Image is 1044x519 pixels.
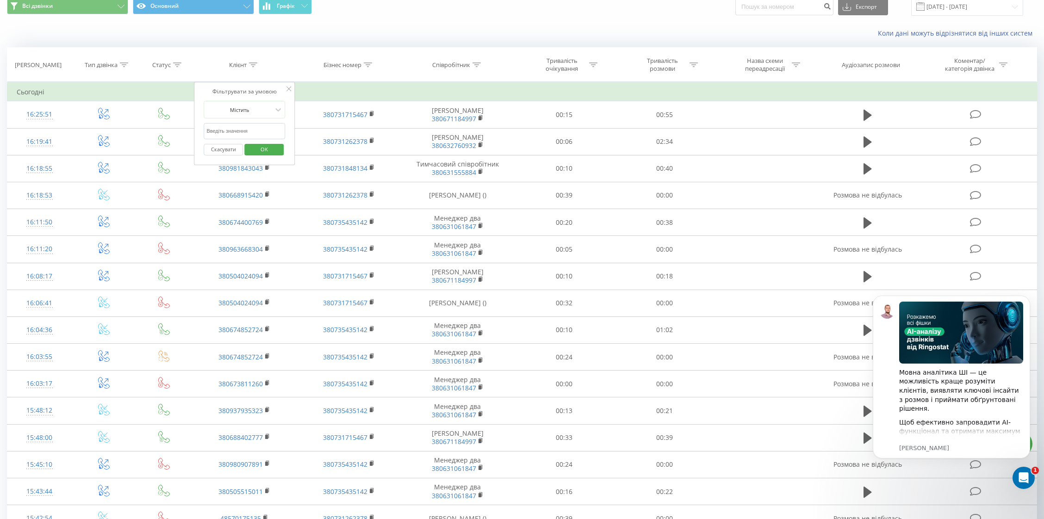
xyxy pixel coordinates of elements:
[17,160,62,178] div: 16:18:55
[218,325,263,334] a: 380674852724
[218,191,263,199] a: 380668915420
[17,456,62,474] div: 15:45:10
[514,290,614,316] td: 00:32
[401,424,514,451] td: [PERSON_NAME]
[833,460,902,469] span: Розмова не відбулась
[251,142,277,156] span: OK
[17,133,62,151] div: 16:19:41
[514,451,614,478] td: 00:24
[323,433,367,442] a: 380731715467
[615,344,715,371] td: 00:00
[514,155,614,182] td: 00:10
[218,245,263,253] a: 380963668304
[218,460,263,469] a: 380980907891
[432,222,476,231] a: 380631061847
[432,249,476,258] a: 380631061847
[401,316,514,343] td: Менеджер два
[615,478,715,505] td: 00:22
[17,321,62,339] div: 16:04:36
[15,61,62,69] div: [PERSON_NAME]
[842,61,900,69] div: Аудіозапис розмови
[432,276,476,284] a: 380671184997
[432,437,476,446] a: 380671184997
[943,57,997,73] div: Коментар/категорія дзвінка
[615,290,715,316] td: 00:00
[22,2,53,10] span: Всі дзвінки
[218,487,263,496] a: 380505515011
[432,61,470,69] div: Співробітник
[615,263,715,290] td: 00:18
[401,263,514,290] td: [PERSON_NAME]
[514,424,614,451] td: 00:33
[1013,467,1035,489] iframe: Intercom live chat
[432,357,476,365] a: 380631061847
[323,218,367,227] a: 380735435142
[615,155,715,182] td: 00:40
[615,451,715,478] td: 00:00
[401,451,514,478] td: Менеджер два
[17,240,62,258] div: 16:11:20
[615,128,715,155] td: 02:34
[277,3,295,9] span: Графік
[432,383,476,392] a: 380631061847
[833,379,902,388] span: Розмова не відбулась
[323,406,367,415] a: 380735435142
[323,245,367,253] a: 380735435142
[218,164,263,173] a: 380981843043
[432,329,476,338] a: 380631061847
[17,294,62,312] div: 16:06:41
[218,218,263,227] a: 380674400769
[615,316,715,343] td: 01:02
[244,144,284,155] button: OK
[401,209,514,236] td: Менеджер два
[229,61,247,69] div: Клієнт
[514,397,614,424] td: 00:13
[17,213,62,231] div: 16:11:50
[17,375,62,393] div: 16:03:17
[17,267,62,285] div: 16:08:17
[432,168,476,177] a: 380631555884
[514,263,614,290] td: 00:10
[323,460,367,469] a: 380735435142
[514,316,614,343] td: 00:10
[432,410,476,419] a: 380631061847
[17,482,62,500] div: 15:43:44
[218,298,263,307] a: 380504024094
[878,29,1037,37] a: Коли дані можуть відрізнятися вiд інших систем
[432,464,476,473] a: 380631061847
[514,344,614,371] td: 00:24
[218,379,263,388] a: 380673811260
[323,379,367,388] a: 380735435142
[833,245,902,253] span: Розмова не відбулась
[514,182,614,209] td: 00:39
[85,61,118,69] div: Тип дзвінка
[323,325,367,334] a: 380735435142
[17,186,62,204] div: 16:18:53
[323,110,367,119] a: 380731715467
[615,182,715,209] td: 00:00
[401,478,514,505] td: Менеджер два
[401,236,514,263] td: Менеджер два
[218,433,263,442] a: 380688402777
[514,101,614,128] td: 00:15
[17,429,62,447] div: 15:48:00
[615,424,715,451] td: 00:39
[323,298,367,307] a: 380731715467
[152,61,171,69] div: Статус
[615,371,715,397] td: 00:00
[17,348,62,366] div: 16:03:55
[17,402,62,420] div: 15:48:12
[7,83,1037,101] td: Сьогодні
[218,272,263,280] a: 380504024094
[204,144,243,155] button: Скасувати
[514,371,614,397] td: 00:00
[323,61,361,69] div: Бізнес номер
[615,101,715,128] td: 00:55
[323,272,367,280] a: 380731715467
